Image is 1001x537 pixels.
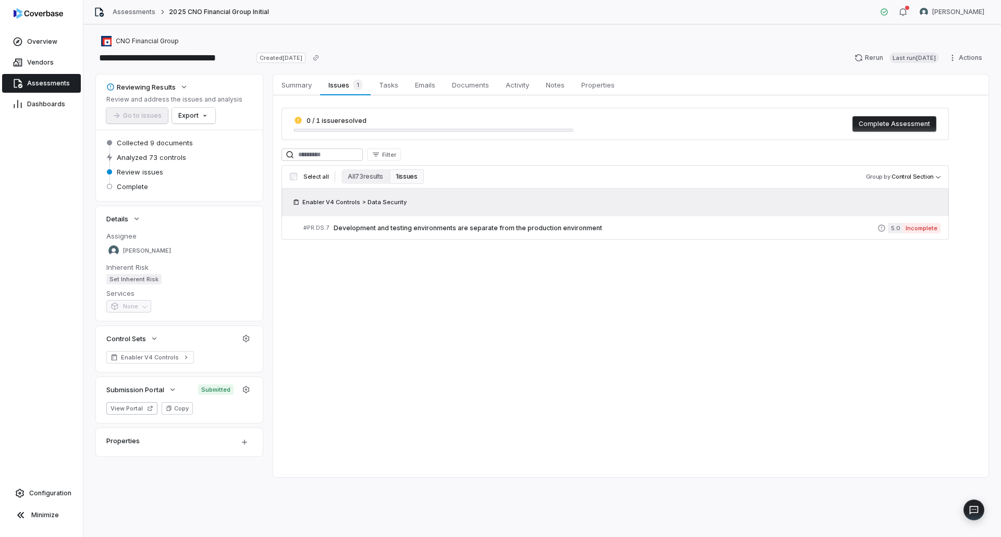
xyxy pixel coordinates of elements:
img: Brittany Durbin avatar [108,245,119,256]
button: Complete Assessment [852,116,936,132]
button: All 73 results [341,169,389,184]
a: #PR.DS.7Development and testing environments are separate from the production environment5.0Incom... [303,216,941,240]
span: Set Inherent Risk [106,274,162,284]
span: Incomplete [902,223,941,233]
a: Vendors [2,53,81,72]
span: Analyzed 73 controls [117,153,186,162]
button: Copy link [307,48,325,67]
span: [PERSON_NAME] [932,8,984,16]
p: Review and address the issues and analysis [106,95,242,104]
span: Activity [502,78,533,92]
button: View Portal [106,402,157,415]
span: Documents [448,78,493,92]
span: Created [DATE] [257,53,306,63]
button: Brittany Durbin avatar[PERSON_NAME] [913,4,991,20]
span: Submitted [198,384,234,395]
button: Filter [367,148,401,161]
button: Control Sets [103,329,162,348]
button: Copy [162,402,193,415]
dt: Services [106,289,252,298]
span: Control Sets [106,334,146,343]
span: Emails [411,78,440,92]
a: Dashboards [2,95,81,114]
span: Tasks [375,78,402,92]
span: Select all [303,173,328,181]
span: Group by [866,173,890,180]
span: 2025 CNO Financial Group Initial [169,8,268,16]
span: 5.0 [888,223,902,233]
span: [PERSON_NAME] [123,247,171,255]
span: Complete [117,182,148,191]
span: Details [106,214,128,223]
span: Enabler V4 Controls > Data Security [302,198,407,206]
span: Collected 9 documents [117,138,193,147]
button: 1 issues [389,169,423,184]
span: Development and testing environments are separate from the production environment [334,224,877,232]
button: Submission Portal [103,380,180,399]
span: Assessments [27,79,70,88]
img: logo-D7KZi-bG.svg [14,8,63,19]
span: Enabler V4 Controls [121,353,179,361]
span: 1 [353,80,362,90]
span: Configuration [29,489,71,497]
dt: Assignee [106,231,252,241]
span: 0 / 1 issue resolved [307,117,367,124]
button: Reviewing Results [103,78,191,96]
button: Minimize [4,505,79,526]
span: Issues [324,78,366,92]
span: Submission Portal [106,385,164,394]
span: Overview [27,38,57,46]
span: CNO Financial Group [116,37,179,45]
span: Dashboards [27,100,65,108]
a: Configuration [4,484,79,503]
a: Enabler V4 Controls [106,351,194,364]
span: Summary [277,78,316,92]
img: Brittany Durbin avatar [920,8,928,16]
button: RerunLast run[DATE] [848,50,945,66]
span: # PR.DS.7 [303,224,329,232]
span: Properties [577,78,619,92]
a: Assessments [2,74,81,93]
button: Details [103,209,144,228]
a: Assessments [113,8,155,16]
a: Overview [2,32,81,51]
span: Minimize [31,511,59,519]
span: Review issues [117,167,163,177]
button: Actions [945,50,988,66]
button: Export [172,108,215,123]
span: Vendors [27,58,54,67]
span: Last run [DATE] [889,53,939,63]
div: Reviewing Results [106,82,176,92]
input: Select all [290,173,297,180]
span: Notes [542,78,569,92]
dt: Inherent Risk [106,263,252,272]
button: https://cnoinc.com/CNO Financial Group [98,32,182,51]
span: Filter [382,151,396,159]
